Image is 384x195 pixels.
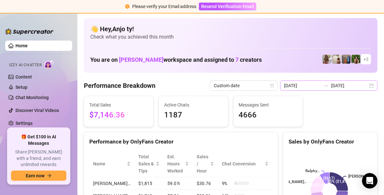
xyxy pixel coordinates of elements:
img: Nathaniel [322,55,331,64]
img: Wayne [342,55,351,64]
span: 4666 [239,109,298,121]
span: 1187 [164,109,223,121]
a: Home [15,43,28,48]
span: swap-right [323,83,329,88]
span: Earn now [26,173,44,178]
h4: Performance Breakdown [84,81,155,90]
a: Chat Monitoring [15,95,49,100]
td: $30.76 [193,177,218,190]
th: Name [89,151,134,177]
span: Izzy AI Chatter [9,62,42,68]
button: Earn nowarrow-right [11,171,66,181]
img: logo-BBDzfeDw.svg [5,28,54,35]
span: to [323,83,329,88]
span: Share [PERSON_NAME] with a friend, and earn unlimited rewards [11,149,66,168]
span: Sales / Hour [197,153,209,174]
input: Start date [284,82,321,89]
text: [PERSON_NAME]… [349,174,381,179]
span: [PERSON_NAME] [119,56,163,63]
img: Ralphy [332,55,341,64]
span: calendar [270,84,274,88]
span: Active Chats [164,101,223,108]
span: Check what you achieved this month [90,33,371,41]
span: exclamation-circle [125,4,130,9]
div: Est. Hours Worked [167,153,184,174]
div: Sales by OnlyFans Creator [289,137,372,146]
td: 59.0 h [163,177,193,190]
button: Resend Verification Email [199,3,256,10]
span: arrow-right [47,173,52,178]
td: [PERSON_NAME]… [89,177,134,190]
span: + 3 [363,56,369,63]
span: Total Sales [89,101,148,108]
td: $1,815 [134,177,163,190]
span: 7 [235,56,239,63]
a: Content [15,74,32,79]
img: Nathaniel [351,55,360,64]
a: Setup [15,85,27,90]
input: End date [331,82,368,89]
th: Total Sales & Tips [134,151,163,177]
span: Messages Sent [239,101,298,108]
span: Total Sales & Tips [138,153,154,174]
span: Name [93,160,125,167]
span: Resend Verification Email [201,4,254,9]
div: Open Intercom Messenger [362,173,378,189]
th: Sales / Hour [193,151,218,177]
div: Please verify your Email address [132,3,196,10]
span: $7,146.36 [89,109,148,121]
span: Chat Conversion [222,160,263,167]
text: Ralphy… [305,169,320,173]
th: Chat Conversion [218,151,272,177]
text: [PERSON_NAME]… [274,180,307,184]
h1: You are on workspace and assigned to creators [90,56,262,63]
a: Settings [15,121,33,126]
span: 🎁 Get $100 in AI Messages [11,134,66,146]
span: Custom date [214,81,274,90]
a: Discover Viral Videos [15,108,59,113]
div: Performance by OnlyFans Creator [89,137,272,146]
span: 9 % [222,180,232,187]
img: AI Chatter [44,60,54,69]
h4: 👋 Hey, Anjo ty ! [90,24,371,33]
